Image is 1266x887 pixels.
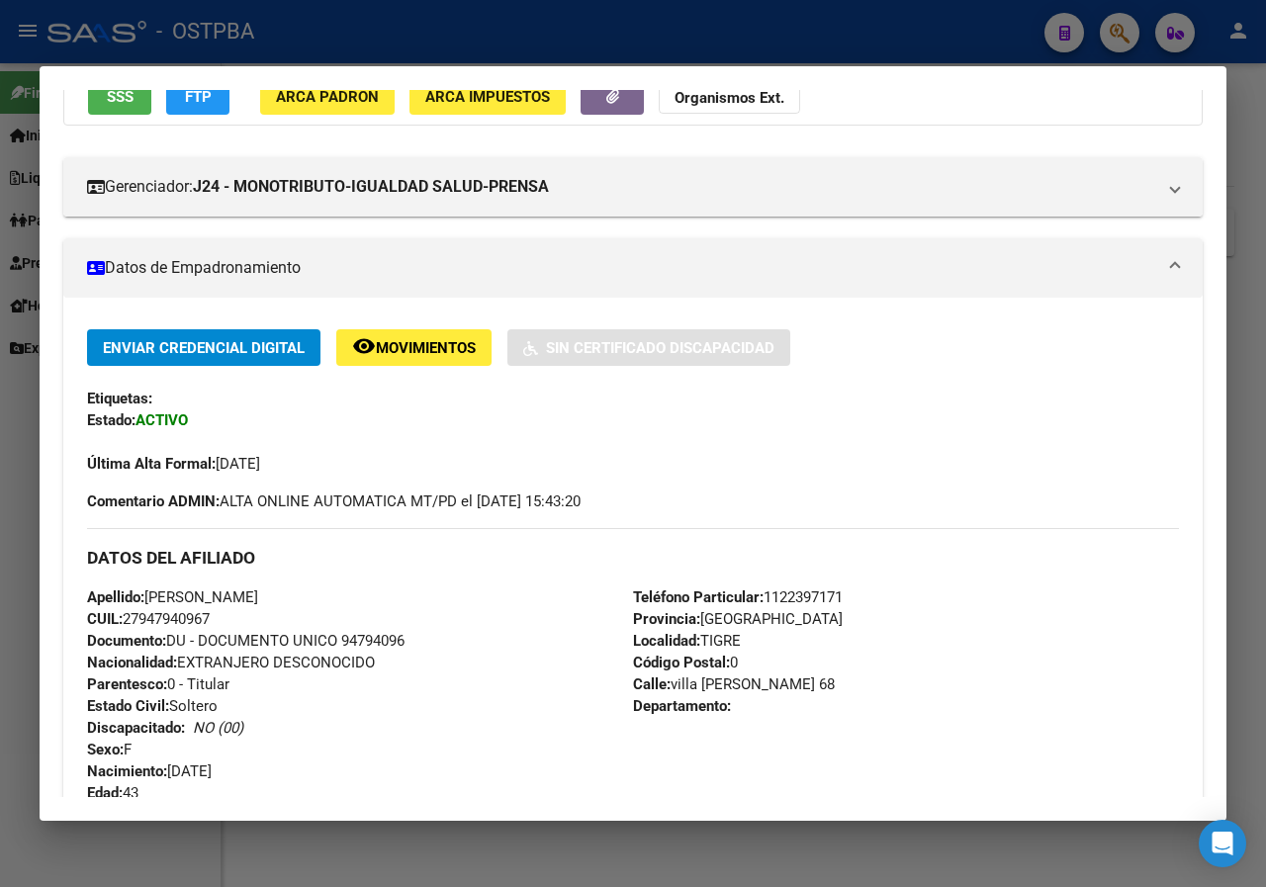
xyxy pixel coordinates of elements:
span: Sin Certificado Discapacidad [546,339,774,357]
strong: Calle: [633,675,671,693]
button: ARCA Impuestos [409,78,566,115]
span: ARCA Impuestos [425,88,550,106]
span: Movimientos [376,339,476,357]
span: TIGRE [633,632,741,650]
button: Movimientos [336,329,492,366]
h3: DATOS DEL AFILIADO [87,547,1179,569]
strong: Estado Civil: [87,697,169,715]
mat-expansion-panel-header: Gerenciador:J24 - MONOTRIBUTO-IGUALDAD SALUD-PRENSA [63,157,1203,217]
mat-panel-title: Gerenciador: [87,175,1155,199]
span: 0 - Titular [87,675,229,693]
strong: CUIL: [87,610,123,628]
strong: Parentesco: [87,675,167,693]
strong: Departamento: [633,697,731,715]
span: F [87,741,132,758]
strong: Organismos Ext. [675,89,784,107]
button: ARCA Padrón [260,78,395,115]
span: 0 [633,654,738,671]
strong: Documento: [87,632,166,650]
span: 1122397171 [633,588,843,606]
strong: Apellido: [87,588,144,606]
span: DU - DOCUMENTO UNICO 94794096 [87,632,405,650]
strong: Sexo: [87,741,124,758]
strong: Comentario ADMIN: [87,492,220,510]
span: villa [PERSON_NAME] 68 [633,675,835,693]
button: FTP [166,78,229,115]
span: Soltero [87,697,218,715]
strong: Código Postal: [633,654,730,671]
strong: Localidad: [633,632,700,650]
button: SSS [88,78,151,115]
button: Enviar Credencial Digital [87,329,320,366]
strong: Discapacitado: [87,719,185,737]
button: Organismos Ext. [659,78,800,115]
strong: Última Alta Formal: [87,455,216,473]
button: Sin Certificado Discapacidad [507,329,790,366]
span: ALTA ONLINE AUTOMATICA MT/PD el [DATE] 15:43:20 [87,490,581,512]
strong: Etiquetas: [87,390,152,407]
mat-panel-title: Datos de Empadronamiento [87,256,1155,280]
div: Open Intercom Messenger [1199,820,1246,867]
mat-icon: remove_red_eye [352,334,376,358]
span: EXTRANJERO DESCONOCIDO [87,654,375,671]
span: [DATE] [87,455,260,473]
strong: ACTIVO [136,411,188,429]
span: FTP [185,88,212,106]
span: Enviar Credencial Digital [103,339,305,357]
strong: Nacionalidad: [87,654,177,671]
strong: Provincia: [633,610,700,628]
mat-expansion-panel-header: Datos de Empadronamiento [63,238,1203,298]
span: [PERSON_NAME] [87,588,258,606]
i: NO (00) [193,719,243,737]
span: [GEOGRAPHIC_DATA] [633,610,843,628]
strong: Estado: [87,411,136,429]
span: SSS [107,88,134,106]
span: [DATE] [87,762,212,780]
strong: Nacimiento: [87,762,167,780]
span: ARCA Padrón [276,88,379,106]
strong: Edad: [87,784,123,802]
span: 27947940967 [87,610,210,628]
strong: Teléfono Particular: [633,588,764,606]
strong: J24 - MONOTRIBUTO-IGUALDAD SALUD-PRENSA [193,175,549,199]
span: 43 [87,784,138,802]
